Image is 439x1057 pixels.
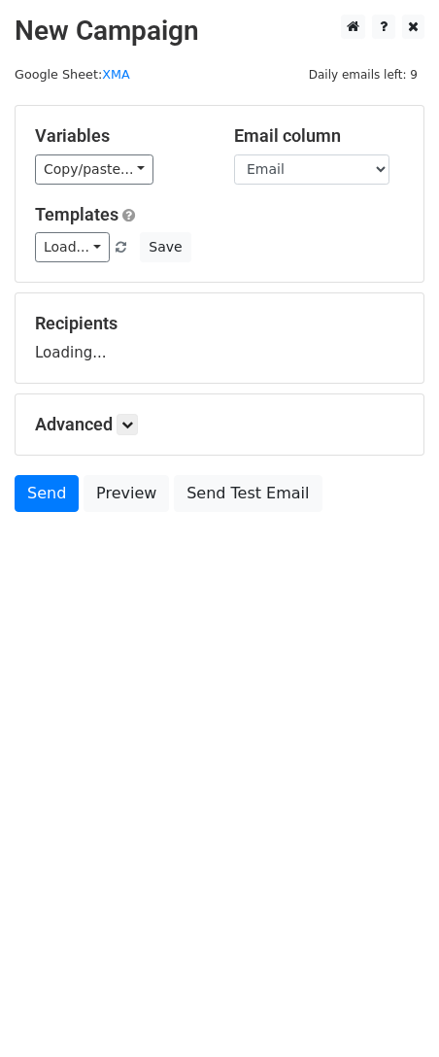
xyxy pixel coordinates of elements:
div: Loading... [35,313,404,363]
a: XMA [102,67,129,82]
a: Copy/paste... [35,154,153,185]
small: Google Sheet: [15,67,130,82]
h5: Advanced [35,414,404,435]
h5: Variables [35,125,205,147]
h2: New Campaign [15,15,424,48]
h5: Recipients [35,313,404,334]
h5: Email column [234,125,404,147]
a: Send Test Email [174,475,321,512]
a: Templates [35,204,118,224]
a: Send [15,475,79,512]
a: Load... [35,232,110,262]
a: Daily emails left: 9 [302,67,424,82]
a: Preview [84,475,169,512]
button: Save [140,232,190,262]
span: Daily emails left: 9 [302,64,424,85]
